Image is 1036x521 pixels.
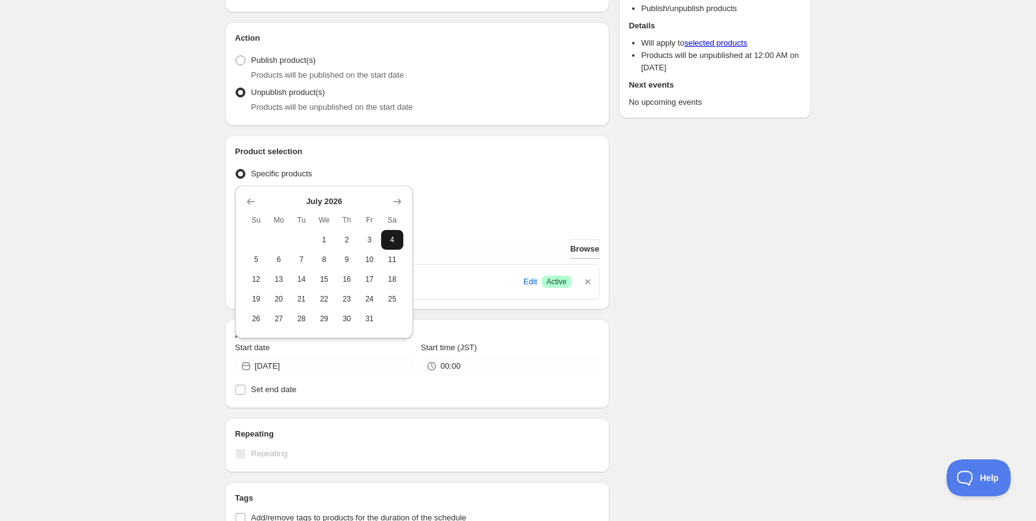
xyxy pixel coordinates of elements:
[313,230,335,250] button: Wednesday July 1 2026
[641,49,801,74] li: Products will be unpublished at 12:00 AM on [DATE]
[335,250,358,269] button: Thursday July 9 2026
[313,210,335,230] th: Wednesday
[629,20,801,32] h2: Details
[386,274,399,284] span: 18
[335,309,358,329] button: Thursday July 30 2026
[295,314,308,324] span: 28
[386,255,399,265] span: 11
[363,314,376,324] span: 31
[947,459,1011,496] iframe: Toggle Customer Support
[250,294,263,304] span: 19
[295,274,308,284] span: 14
[313,269,335,289] button: Wednesday July 15 2026
[268,250,290,269] button: Monday July 6 2026
[386,294,399,304] span: 25
[340,215,353,225] span: Th
[318,235,331,245] span: 1
[363,215,376,225] span: Fr
[251,169,312,178] span: Specific products
[290,289,313,309] button: Tuesday July 21 2026
[290,309,313,329] button: Tuesday July 28 2026
[250,215,263,225] span: Su
[381,250,404,269] button: Saturday July 11 2026
[641,2,801,15] li: Publish/unpublish products
[318,314,331,324] span: 29
[641,37,801,49] li: Will apply to
[235,329,599,342] h2: Active dates
[318,274,331,284] span: 15
[295,294,308,304] span: 21
[629,96,801,109] p: No upcoming events
[546,277,567,287] span: Active
[313,250,335,269] button: Wednesday July 8 2026
[318,255,331,265] span: 8
[358,210,381,230] th: Friday
[381,269,404,289] button: Saturday July 18 2026
[358,230,381,250] button: Friday July 3 2026
[340,294,353,304] span: 23
[250,314,263,324] span: 26
[268,269,290,289] button: Monday July 13 2026
[524,276,537,288] span: Edit
[268,289,290,309] button: Monday July 20 2026
[363,255,376,265] span: 10
[290,250,313,269] button: Tuesday July 7 2026
[335,230,358,250] button: Thursday July 2 2026
[358,289,381,309] button: Friday July 24 2026
[242,193,260,210] button: Show previous month, June 2026
[381,289,404,309] button: Saturday July 25 2026
[388,193,406,210] button: Show next month, August 2026
[358,309,381,329] button: Friday July 31 2026
[313,289,335,309] button: Wednesday July 22 2026
[273,274,286,284] span: 13
[340,314,353,324] span: 30
[381,230,404,250] button: Saturday July 4 2026
[386,235,399,245] span: 4
[250,274,263,284] span: 12
[335,210,358,230] th: Thursday
[340,274,353,284] span: 16
[358,250,381,269] button: Friday July 10 2026
[421,343,477,352] span: Start time (JST)
[318,215,331,225] span: We
[268,309,290,329] button: Monday July 27 2026
[235,146,599,158] h2: Product selection
[245,289,268,309] button: Sunday July 19 2026
[340,255,353,265] span: 9
[250,255,263,265] span: 5
[235,343,269,352] span: Start date
[684,38,747,47] a: selected products
[335,289,358,309] button: Thursday July 23 2026
[245,269,268,289] button: Sunday July 12 2026
[251,55,316,65] span: Publish product(s)
[522,272,539,292] button: Edit
[386,215,399,225] span: Sa
[318,294,331,304] span: 22
[358,269,381,289] button: Friday July 17 2026
[340,235,353,245] span: 2
[245,309,268,329] button: Sunday July 26 2026
[245,250,268,269] button: Sunday July 5 2026
[570,239,599,259] button: Browse
[245,210,268,230] th: Sunday
[335,269,358,289] button: Thursday July 16 2026
[251,449,287,458] span: Repeating
[290,269,313,289] button: Tuesday July 14 2026
[235,428,599,440] h2: Repeating
[273,255,286,265] span: 6
[381,210,404,230] th: Saturday
[290,210,313,230] th: Tuesday
[363,274,376,284] span: 17
[273,314,286,324] span: 27
[251,70,404,80] span: Products will be published on the start date
[251,102,413,112] span: Products will be unpublished on the start date
[570,243,599,255] span: Browse
[629,79,801,91] h2: Next events
[363,294,376,304] span: 24
[273,294,286,304] span: 20
[251,88,325,97] span: Unpublish product(s)
[273,215,286,225] span: Mo
[251,385,297,394] span: Set end date
[268,210,290,230] th: Monday
[295,215,308,225] span: Tu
